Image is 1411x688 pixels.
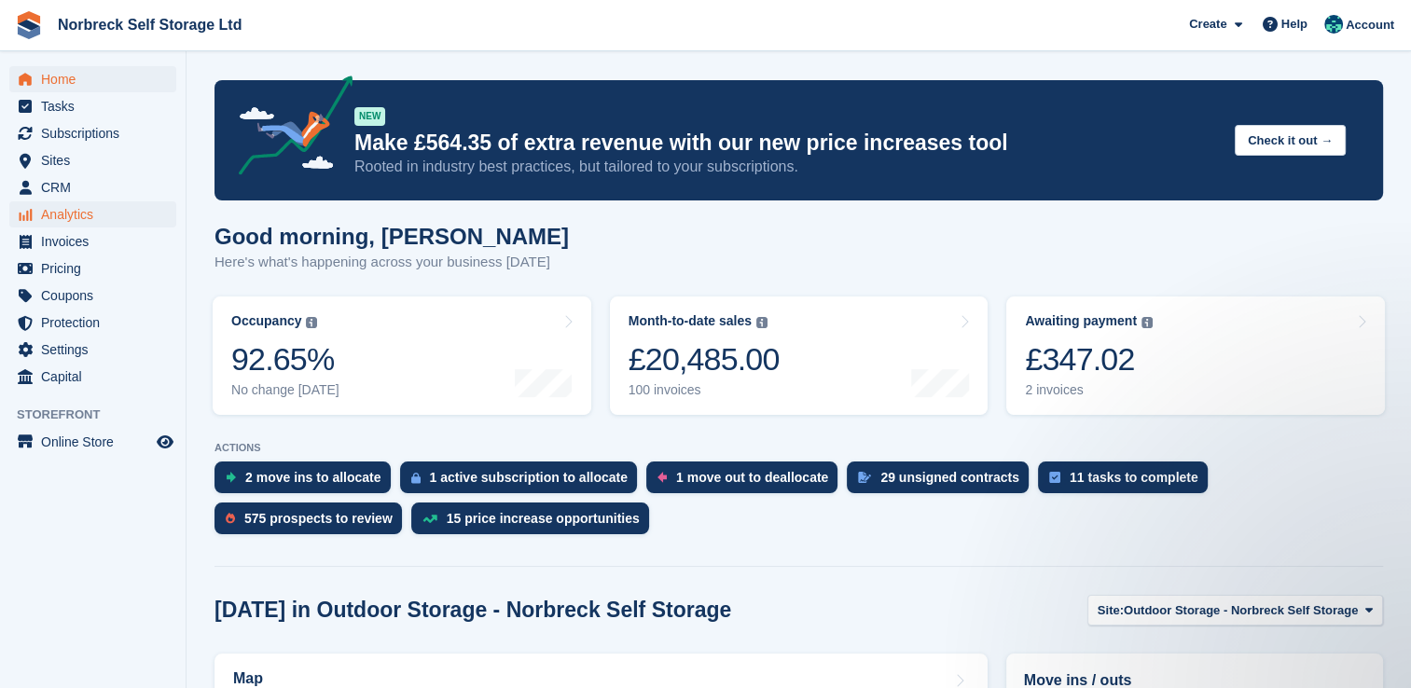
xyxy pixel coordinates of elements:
[354,157,1220,177] p: Rooted in industry best practices, but tailored to your subscriptions.
[1038,461,1217,502] a: 11 tasks to complete
[9,228,176,255] a: menu
[231,340,339,378] div: 92.65%
[9,310,176,336] a: menu
[41,255,153,282] span: Pricing
[9,120,176,146] a: menu
[646,461,847,502] a: 1 move out to deallocate
[231,313,301,329] div: Occupancy
[41,337,153,363] span: Settings
[1025,382,1153,398] div: 2 invoices
[354,130,1220,157] p: Make £564.35 of extra revenue with our new price increases tool
[223,76,353,182] img: price-adjustments-announcement-icon-8257ccfd72463d97f412b2fc003d46551f7dbcb40ab6d574587a9cd5c0d94...
[214,502,411,544] a: 575 prospects to review
[1087,595,1383,626] button: Site: Outdoor Storage - Norbreck Self Storage
[9,66,176,92] a: menu
[41,364,153,390] span: Capital
[657,472,667,483] img: move_outs_to_deallocate_icon-f764333ba52eb49d3ac5e1228854f67142a1ed5810a6f6cc68b1a99e826820c5.svg
[1070,470,1198,485] div: 11 tasks to complete
[629,382,780,398] div: 100 invoices
[1049,472,1060,483] img: task-75834270c22a3079a89374b754ae025e5fb1db73e45f91037f5363f120a921f8.svg
[9,255,176,282] a: menu
[9,429,176,455] a: menu
[17,406,186,424] span: Storefront
[430,470,628,485] div: 1 active subscription to allocate
[1098,601,1124,620] span: Site:
[41,429,153,455] span: Online Store
[1124,601,1358,620] span: Outdoor Storage - Norbreck Self Storage
[213,296,591,415] a: Occupancy 92.65% No change [DATE]
[847,461,1038,502] a: 29 unsigned contracts
[231,382,339,398] div: No change [DATE]
[676,470,828,485] div: 1 move out to deallocate
[245,470,381,485] div: 2 move ins to allocate
[858,472,871,483] img: contract_signature_icon-13c848040528278c33f63329250d36e43548de30e8caae1d1a13099fd9432cc5.svg
[15,11,43,39] img: stora-icon-8386f47178a22dfd0bd8f6a31ec36ba5ce8667c1dd55bd0f319d3a0aa187defe.svg
[41,66,153,92] span: Home
[41,282,153,309] span: Coupons
[411,472,421,484] img: active_subscription_to_allocate_icon-d502201f5373d7db506a760aba3b589e785aa758c864c3986d89f69b8ff3...
[9,201,176,227] a: menu
[9,337,176,363] a: menu
[629,340,780,378] div: £20,485.00
[422,515,437,523] img: price_increase_opportunities-93ffe204e8149a01c8c9dc8f82e8f89637d9d84a8eef4429ea346261dce0b2c0.svg
[1025,313,1137,329] div: Awaiting payment
[41,93,153,119] span: Tasks
[226,472,236,483] img: move_ins_to_allocate_icon-fdf77a2bb77ea45bf5b3d319d69a93e2d87916cf1d5bf7949dd705db3b84f3ca.svg
[154,431,176,453] a: Preview store
[1324,15,1343,34] img: Sally King
[233,670,263,687] h2: Map
[1189,15,1226,34] span: Create
[41,174,153,200] span: CRM
[9,93,176,119] a: menu
[447,511,640,526] div: 15 price increase opportunities
[9,147,176,173] a: menu
[1235,125,1346,156] button: Check it out →
[9,364,176,390] a: menu
[50,9,249,40] a: Norbreck Self Storage Ltd
[400,461,646,502] a: 1 active subscription to allocate
[41,310,153,336] span: Protection
[9,282,176,309] a: menu
[41,201,153,227] span: Analytics
[41,228,153,255] span: Invoices
[214,461,400,502] a: 2 move ins to allocate
[1281,15,1307,34] span: Help
[214,252,569,273] p: Here's what's happening across your business [DATE]
[226,513,235,524] img: prospect-51fa495bee0391a8d652442698ab0144808aea92771e9ea1ae160a38d050c398.svg
[214,442,1383,454] p: ACTIONS
[41,147,153,173] span: Sites
[214,598,731,623] h2: [DATE] in Outdoor Storage - Norbreck Self Storage
[411,502,658,544] a: 15 price increase opportunities
[306,317,317,328] img: icon-info-grey-7440780725fd019a000dd9b08b2336e03edf1995a4989e88bcd33f0948082b44.svg
[629,313,752,329] div: Month-to-date sales
[41,120,153,146] span: Subscriptions
[244,511,393,526] div: 575 prospects to review
[214,224,569,249] h1: Good morning, [PERSON_NAME]
[610,296,989,415] a: Month-to-date sales £20,485.00 100 invoices
[1346,16,1394,34] span: Account
[756,317,768,328] img: icon-info-grey-7440780725fd019a000dd9b08b2336e03edf1995a4989e88bcd33f0948082b44.svg
[1025,340,1153,378] div: £347.02
[880,470,1019,485] div: 29 unsigned contracts
[1006,296,1385,415] a: Awaiting payment £347.02 2 invoices
[354,107,385,126] div: NEW
[1141,317,1153,328] img: icon-info-grey-7440780725fd019a000dd9b08b2336e03edf1995a4989e88bcd33f0948082b44.svg
[9,174,176,200] a: menu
